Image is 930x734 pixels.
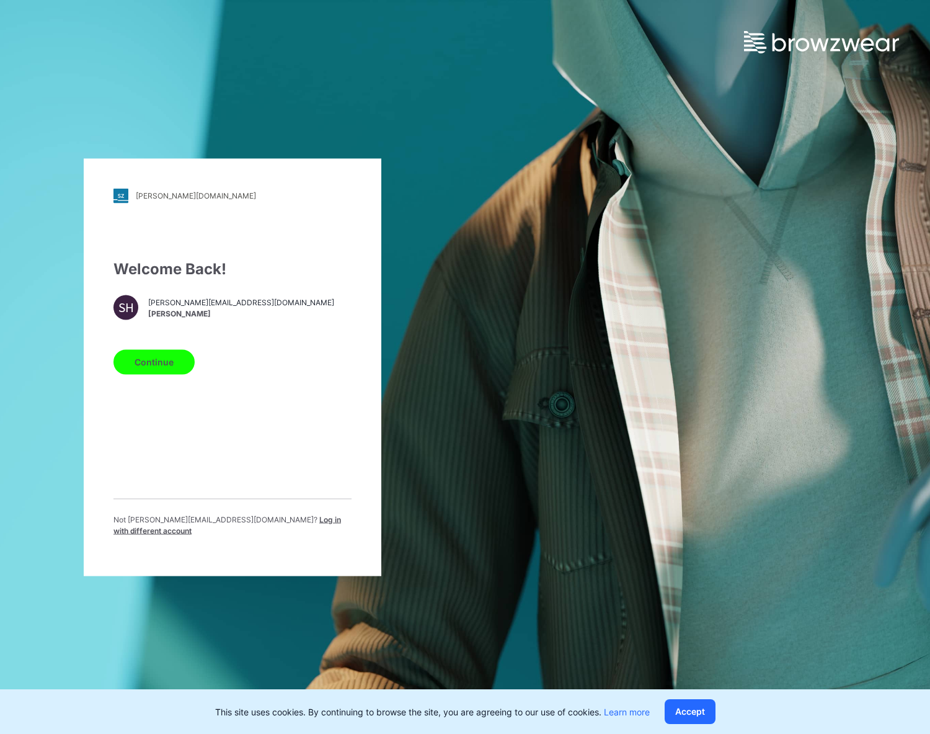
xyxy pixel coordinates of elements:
img: stylezone-logo.562084cfcfab977791bfbf7441f1a819.svg [113,188,128,203]
button: Accept [665,699,715,724]
a: [PERSON_NAME][DOMAIN_NAME] [113,188,352,203]
div: Welcome Back! [113,257,352,280]
p: This site uses cookies. By continuing to browse the site, you are agreeing to our use of cookies. [215,705,650,718]
a: Learn more [604,707,650,717]
div: [PERSON_NAME][DOMAIN_NAME] [136,191,256,200]
img: browzwear-logo.e42bd6dac1945053ebaf764b6aa21510.svg [744,31,899,53]
span: [PERSON_NAME][EMAIL_ADDRESS][DOMAIN_NAME] [148,297,334,308]
span: [PERSON_NAME] [148,308,334,320]
p: Not [PERSON_NAME][EMAIL_ADDRESS][DOMAIN_NAME] ? [113,514,352,536]
button: Continue [113,349,195,374]
div: SH [113,295,138,320]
